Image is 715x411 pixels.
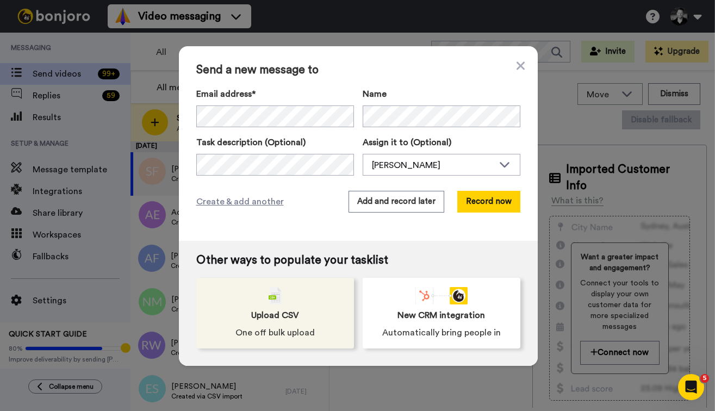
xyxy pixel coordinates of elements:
button: Record now [457,191,520,213]
iframe: Intercom live chat [678,374,704,400]
span: One off bulk upload [235,326,315,339]
button: Add and record later [349,191,444,213]
span: New CRM integration [397,309,485,322]
div: [PERSON_NAME] [372,159,494,172]
span: Upload CSV [251,309,299,322]
div: animation [415,287,468,304]
img: csv-grey.png [269,287,282,304]
label: Email address* [196,88,354,101]
span: Automatically bring people in [382,326,501,339]
label: Task description (Optional) [196,136,354,149]
span: Create & add another [196,195,284,208]
span: 5 [700,374,709,383]
span: Other ways to populate your tasklist [196,254,520,267]
span: Name [363,88,387,101]
label: Assign it to (Optional) [363,136,520,149]
span: Send a new message to [196,64,520,77]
